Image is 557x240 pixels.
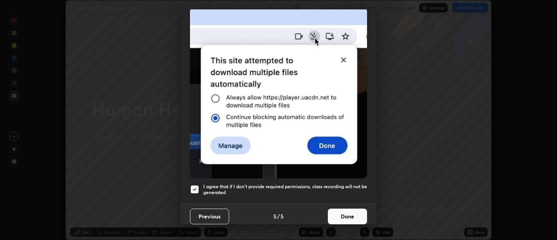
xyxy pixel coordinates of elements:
[277,212,280,220] h4: /
[280,212,284,220] h4: 5
[273,212,277,220] h4: 5
[203,184,367,196] h5: I agree that if I don't provide required permissions, class recording will not be generated
[190,7,367,178] img: downloads-permission-blocked.gif
[190,209,229,224] button: Previous
[328,209,367,224] button: Done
